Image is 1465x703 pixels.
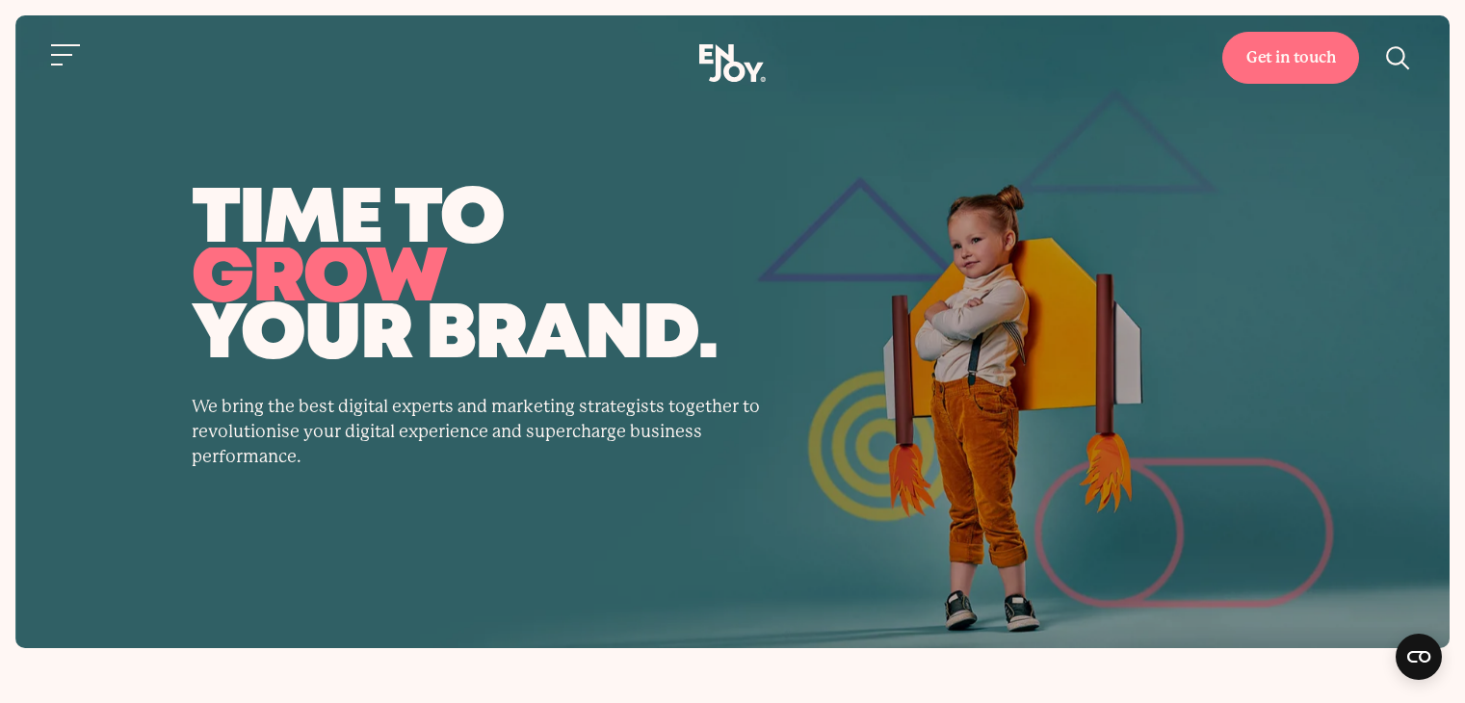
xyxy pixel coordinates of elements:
[192,247,447,311] span: grow
[1222,32,1359,84] a: Get in touch
[1378,38,1419,78] button: Site search
[1396,634,1442,680] button: Open CMP widget
[192,310,1274,363] span: your brand.
[192,394,770,469] p: We bring the best digital experts and marketing strategists together to revolutionise your digita...
[192,195,1274,247] span: time to
[46,35,87,75] button: Site navigation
